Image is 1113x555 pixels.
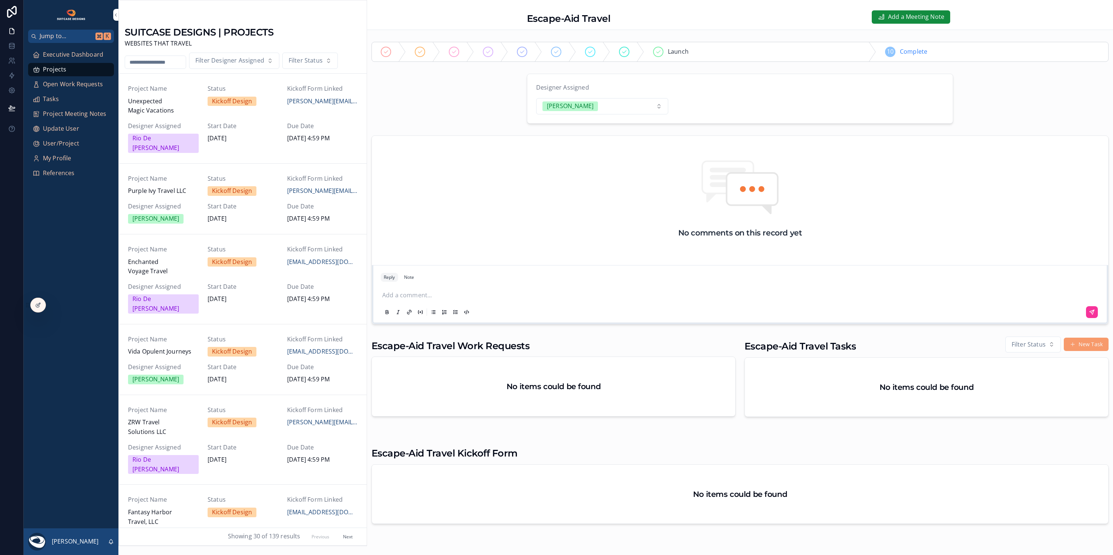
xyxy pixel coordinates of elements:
[128,84,199,94] span: Project Name
[888,12,944,22] span: Add a Meeting Note
[287,443,358,452] span: Due Date
[128,174,199,184] span: Project Name
[287,245,358,254] span: Kickoff Form Linked
[527,12,610,25] h1: Escape-Aid Travel
[287,84,358,94] span: Kickoff Form Linked
[128,186,199,196] span: Purple Ivy Travel LLC
[28,48,114,61] a: Executive Dashboard
[119,234,367,324] a: Project NameEnchanted Voyage TravelStatusKickoff DesignKickoff Form Linked[EMAIL_ADDRESS][DOMAIN_...
[1012,340,1046,350] span: Filter Status
[287,186,358,196] a: [PERSON_NAME][EMAIL_ADDRESS][PERSON_NAME][DOMAIN_NAME]
[872,10,950,24] button: Add a Meeting Note
[43,168,75,178] span: References
[287,282,358,292] span: Due Date
[28,167,114,180] a: References
[287,508,358,517] a: [EMAIL_ADDRESS][DOMAIN_NAME]
[228,532,300,542] span: Showing 30 of 139 results
[289,56,323,66] span: Filter Status
[40,31,93,41] span: Jump to...
[208,245,278,254] span: Status
[119,324,367,395] a: Project NameVida Opulent JourneysStatusKickoff DesignKickoff Form Linked[EMAIL_ADDRESS][DOMAIN_NA...
[43,94,59,104] span: Tasks
[132,214,179,224] div: [PERSON_NAME]
[125,39,273,49] span: WEBSITES THAT TRAVEL
[287,257,358,267] a: [EMAIL_ADDRESS][DOMAIN_NAME]
[404,274,414,280] div: Note
[28,30,114,43] button: Jump to...K
[208,294,278,304] span: [DATE]
[125,26,273,39] h1: SUITCASE DESIGNS | PROJECTS
[287,418,358,427] a: [PERSON_NAME][EMAIL_ADDRESS][DOMAIN_NAME]
[24,43,118,190] div: scrollable content
[668,47,689,57] span: Launch
[208,282,278,292] span: Start Date
[338,531,358,542] button: Next
[128,362,199,372] span: Designer Assigned
[128,418,199,437] span: ZRW Travel Solutions LLC
[536,83,589,91] span: Designer Assigned
[212,508,252,517] div: Kickoff Design
[128,282,199,292] span: Designer Assigned
[119,164,367,234] a: Project NamePurple Ivy Travel LLCStatusKickoff DesignKickoff Form Linked[PERSON_NAME][EMAIL_ADDRE...
[371,447,518,460] h1: Escape-Aid Travel Kickoff Form
[208,362,278,372] span: Start Date
[282,53,338,69] button: Select Button
[28,122,114,136] a: Update User
[287,455,358,465] span: [DATE] 4:59 PM
[28,152,114,165] a: My Profile
[43,80,103,89] span: Open Work Requests
[119,74,367,164] a: Project NameUnexpected Magic VacationsStatusKickoff DesignKickoff Form Linked[PERSON_NAME][EMAIL_...
[287,347,358,357] a: [EMAIL_ADDRESS][DOMAIN_NAME]
[128,443,199,452] span: Designer Assigned
[128,405,199,415] span: Project Name
[128,245,199,254] span: Project Name
[208,174,278,184] span: Status
[208,121,278,131] span: Start Date
[104,33,110,39] span: K
[287,405,358,415] span: Kickoff Form Linked
[287,375,358,384] span: [DATE] 4:59 PM
[128,97,199,116] span: Unexpected Magic Vacations
[287,202,358,211] span: Due Date
[887,47,894,57] span: 10
[212,186,252,196] div: Kickoff Design
[744,340,856,353] h1: Escape-Aid Travel Tasks
[287,214,358,224] span: [DATE] 4:59 PM
[208,375,278,384] span: [DATE]
[128,335,199,344] span: Project Name
[287,362,358,372] span: Due Date
[128,257,199,276] span: Enchanted Voyage Travel
[287,97,358,106] a: [PERSON_NAME][EMAIL_ADDRESS][DOMAIN_NAME]
[119,395,367,485] a: Project NameZRW Travel Solutions LLCStatusKickoff DesignKickoff Form Linked[PERSON_NAME][EMAIL_AD...
[287,495,358,505] span: Kickoff Form Linked
[212,347,252,357] div: Kickoff Design
[287,294,358,304] span: [DATE] 4:59 PM
[28,63,114,76] a: Projects
[678,227,802,238] h2: No comments on this record yet
[208,495,278,505] span: Status
[132,294,194,313] div: Rio De [PERSON_NAME]
[900,47,927,57] span: Complete
[401,273,417,282] button: Note
[208,443,278,452] span: Start Date
[128,121,199,131] span: Designer Assigned
[287,121,358,131] span: Due Date
[132,375,179,384] div: [PERSON_NAME]
[208,335,278,344] span: Status
[52,537,98,546] p: [PERSON_NAME]
[189,53,279,69] button: Select Button
[43,139,79,148] span: User/Project
[128,508,199,526] span: Fantasy Harbor Travel, LLC
[208,202,278,211] span: Start Date
[43,124,79,134] span: Update User
[28,78,114,91] a: Open Work Requests
[212,418,252,427] div: Kickoff Design
[1064,338,1109,351] button: New Task
[507,381,601,392] h2: No items could be found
